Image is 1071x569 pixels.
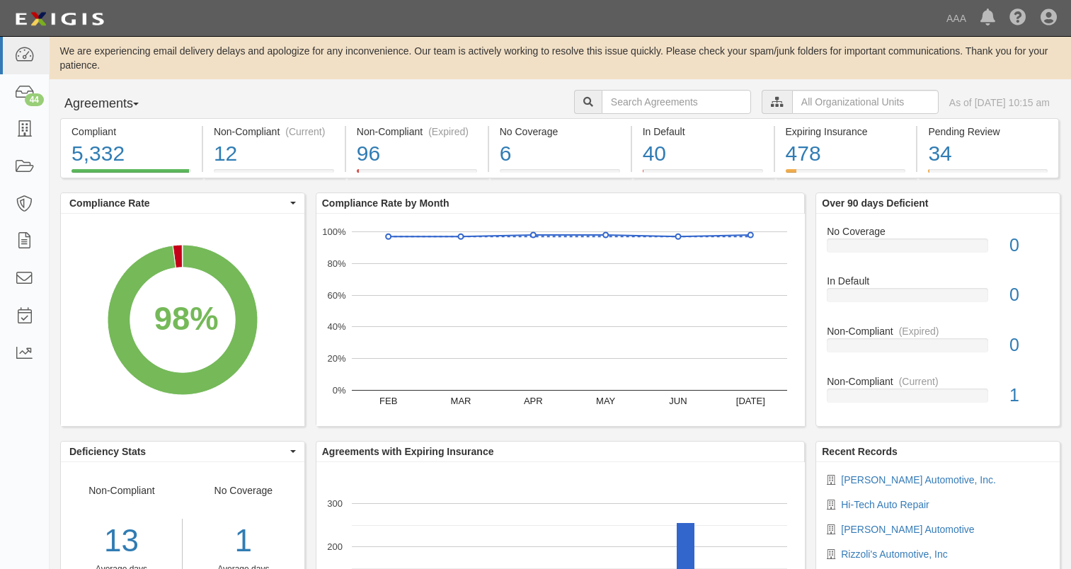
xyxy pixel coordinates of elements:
div: No Coverage [816,224,1060,238]
a: Rizzoli's Automotive, Inc [841,548,948,560]
b: Agreements with Expiring Insurance [322,446,494,457]
text: 200 [327,541,343,552]
div: In Default [816,274,1060,288]
a: Non-Compliant(Current)12 [203,169,345,180]
div: (Current) [285,125,325,139]
div: 40 [643,139,763,169]
div: Compliant [71,125,191,139]
div: 0 [999,333,1060,358]
div: 1 [999,383,1060,408]
div: Expiring Insurance [786,125,906,139]
div: (Expired) [428,125,469,139]
b: Recent Records [822,446,898,457]
text: 300 [327,498,343,509]
a: Expiring Insurance478 [775,169,917,180]
a: Non-Compliant(Expired)0 [827,324,1049,374]
a: Hi-Tech Auto Repair [841,499,929,510]
a: No Coverage0 [827,224,1049,275]
text: MAR [450,396,471,406]
input: Search Agreements [602,90,751,114]
text: FEB [379,396,397,406]
input: All Organizational Units [792,90,939,114]
a: In Default40 [632,169,774,180]
span: Compliance Rate [69,196,287,210]
a: Compliant5,332 [60,169,202,180]
text: 100% [322,226,346,237]
text: 60% [327,289,345,300]
div: 13 [61,519,182,563]
a: Non-Compliant(Current)1 [827,374,1049,414]
div: Non-Compliant [816,374,1060,389]
button: Agreements [60,90,166,118]
div: As of [DATE] 10:15 am [949,96,1050,110]
text: 40% [327,321,345,332]
div: 0 [999,233,1060,258]
div: 12 [214,139,334,169]
a: AAA [939,4,973,33]
a: [PERSON_NAME] Automotive [841,524,974,535]
div: 0 [999,282,1060,308]
div: 5,332 [71,139,191,169]
img: logo-5460c22ac91f19d4615b14bd174203de0afe785f0fc80cf4dbbc73dc1793850b.png [11,6,108,32]
button: Deficiency Stats [61,442,304,461]
div: 44 [25,93,44,106]
div: Pending Review [928,125,1048,139]
div: (Expired) [899,324,939,338]
text: [DATE] [736,396,765,406]
a: No Coverage6 [489,169,631,180]
div: 6 [500,139,620,169]
text: 0% [332,385,345,396]
div: No Coverage [500,125,620,139]
i: Help Center - Complianz [1009,10,1026,27]
div: We are experiencing email delivery delays and apologize for any inconvenience. Our team is active... [50,44,1071,72]
div: Non-Compliant (Current) [214,125,334,139]
div: 98% [154,296,219,342]
text: APR [524,396,543,406]
a: Non-Compliant(Expired)96 [346,169,488,180]
text: JUN [669,396,687,406]
div: Non-Compliant [816,324,1060,338]
button: Compliance Rate [61,193,304,213]
svg: A chart. [61,214,304,426]
div: 478 [786,139,906,169]
div: In Default [643,125,763,139]
span: Deficiency Stats [69,444,287,459]
text: 80% [327,258,345,269]
text: MAY [596,396,616,406]
svg: A chart. [316,214,805,426]
b: Over 90 days Deficient [822,197,928,209]
div: 34 [928,139,1048,169]
a: Pending Review34 [917,169,1059,180]
b: Compliance Rate by Month [322,197,449,209]
div: (Current) [899,374,939,389]
a: [PERSON_NAME] Automotive, Inc. [841,474,996,485]
div: 1 [193,519,294,563]
div: 96 [357,139,477,169]
text: 20% [327,353,345,364]
a: In Default0 [827,274,1049,324]
div: Non-Compliant (Expired) [357,125,477,139]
